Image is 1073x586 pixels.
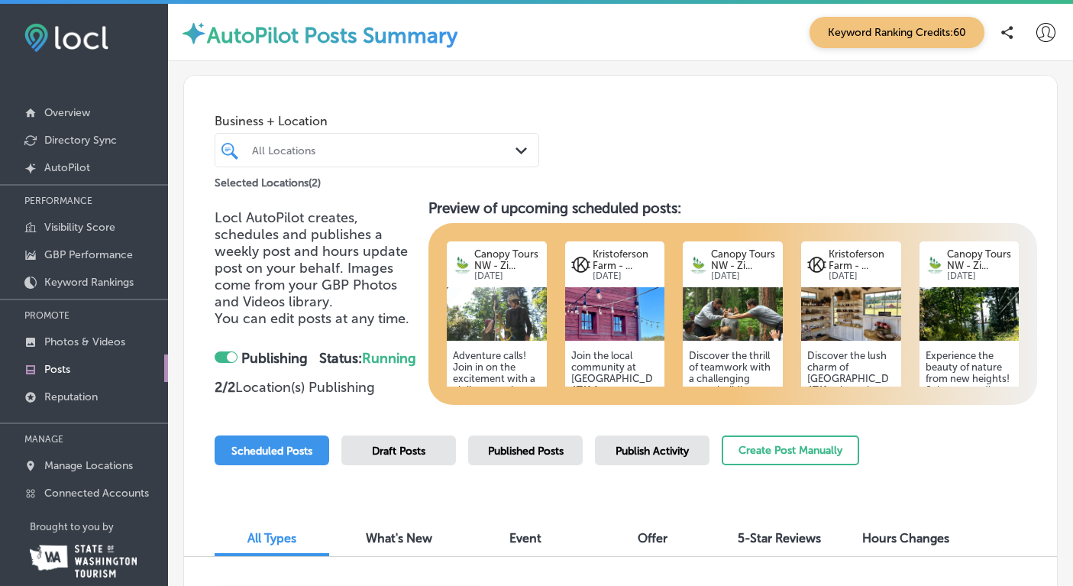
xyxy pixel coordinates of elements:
[231,445,312,458] span: Scheduled Posts
[738,531,821,546] span: 5-Star Reviews
[366,531,432,546] span: What's New
[810,17,984,48] span: Keyword Ranking Credits: 60
[362,350,416,367] span: Running
[207,23,457,48] label: AutoPilot Posts Summary
[801,287,901,341] img: 1744720092badae4ec-c3fc-4239-b1e8-ad70a1b06831_814344A9-4573-4ED2-B371-A14F0AF09BB5.jpeg
[44,363,70,376] p: Posts
[215,310,409,327] span: You can edit posts at any time.
[862,531,949,546] span: Hours Changes
[616,445,689,458] span: Publish Activity
[926,255,945,274] img: logo
[453,255,472,274] img: logo
[638,531,667,546] span: Offer
[919,287,1020,341] img: 86e0eab9-35c0-4e44-9c45-6b8ebe958c43_DSC0091.jpg
[711,271,777,281] p: [DATE]
[44,487,149,500] p: Connected Accounts
[947,248,1013,271] p: Canopy Tours NW - Zi...
[247,531,296,546] span: All Types
[428,199,1037,217] h3: Preview of upcoming scheduled posts:
[593,271,658,281] p: [DATE]
[44,248,133,261] p: GBP Performance
[215,379,235,396] strong: 2 / 2
[509,531,541,546] span: Event
[722,435,859,465] button: Create Post Manually
[453,350,541,522] h5: Adventure calls! Join in on the excitement with a zipline tour that showcases the beauty of the [...
[926,350,1013,522] h5: Experience the beauty of nature from new heights! Join a rewarding zipline tour that brings famil...
[474,271,540,281] p: [DATE]
[215,114,539,128] span: Business + Location
[593,248,658,271] p: Kristoferson Farm - ...
[829,271,894,281] p: [DATE]
[829,248,894,271] p: Kristoferson Farm - ...
[180,20,207,47] img: autopilot-icon
[807,350,895,522] h5: Discover the lush charm of [GEOGRAPHIC_DATA], where the farm stand showcases fresh, organic produ...
[565,287,665,341] img: 5809cd6a-dd3c-4015-bc08-d2c85e1cb2bdIMG_4867.jpg
[44,221,115,234] p: Visibility Score
[372,445,425,458] span: Draft Posts
[215,209,408,310] span: Locl AutoPilot creates, schedules and publishes a weekly post and hours update post on your behal...
[30,521,168,533] p: Brought to you by
[807,255,826,274] img: logo
[571,350,659,522] h5: Join the local community at [GEOGRAPHIC_DATA] for an unforgettable event! Whether planning a wedd...
[447,287,547,341] img: 0451dddd-b274-40a8-bc7e-8b8a548dc427DSC_8340.jpg
[241,350,308,367] strong: Publishing
[252,144,517,157] div: All Locations
[44,161,90,174] p: AutoPilot
[319,350,416,367] strong: Status:
[44,276,134,289] p: Keyword Rankings
[947,271,1013,281] p: [DATE]
[711,248,777,271] p: Canopy Tours NW - Zi...
[215,170,321,189] p: Selected Locations ( 2 )
[215,379,416,396] p: Location(s) Publishing
[689,350,777,522] h5: Discover the thrill of teamwork with a challenging team-building course! Perfect for corporate ou...
[683,287,783,341] img: 659965f8-96b9-49eb-9a81-9d2a1f8785afIMG_90762.jpg
[689,255,708,274] img: logo
[571,255,590,274] img: logo
[474,248,540,271] p: Canopy Tours NW - Zi...
[24,24,108,52] img: fda3e92497d09a02dc62c9cd864e3231.png
[44,335,125,348] p: Photos & Videos
[44,106,90,119] p: Overview
[488,445,564,458] span: Published Posts
[30,545,137,578] img: Washington Tourism
[44,459,133,472] p: Manage Locations
[44,134,117,147] p: Directory Sync
[44,390,98,403] p: Reputation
